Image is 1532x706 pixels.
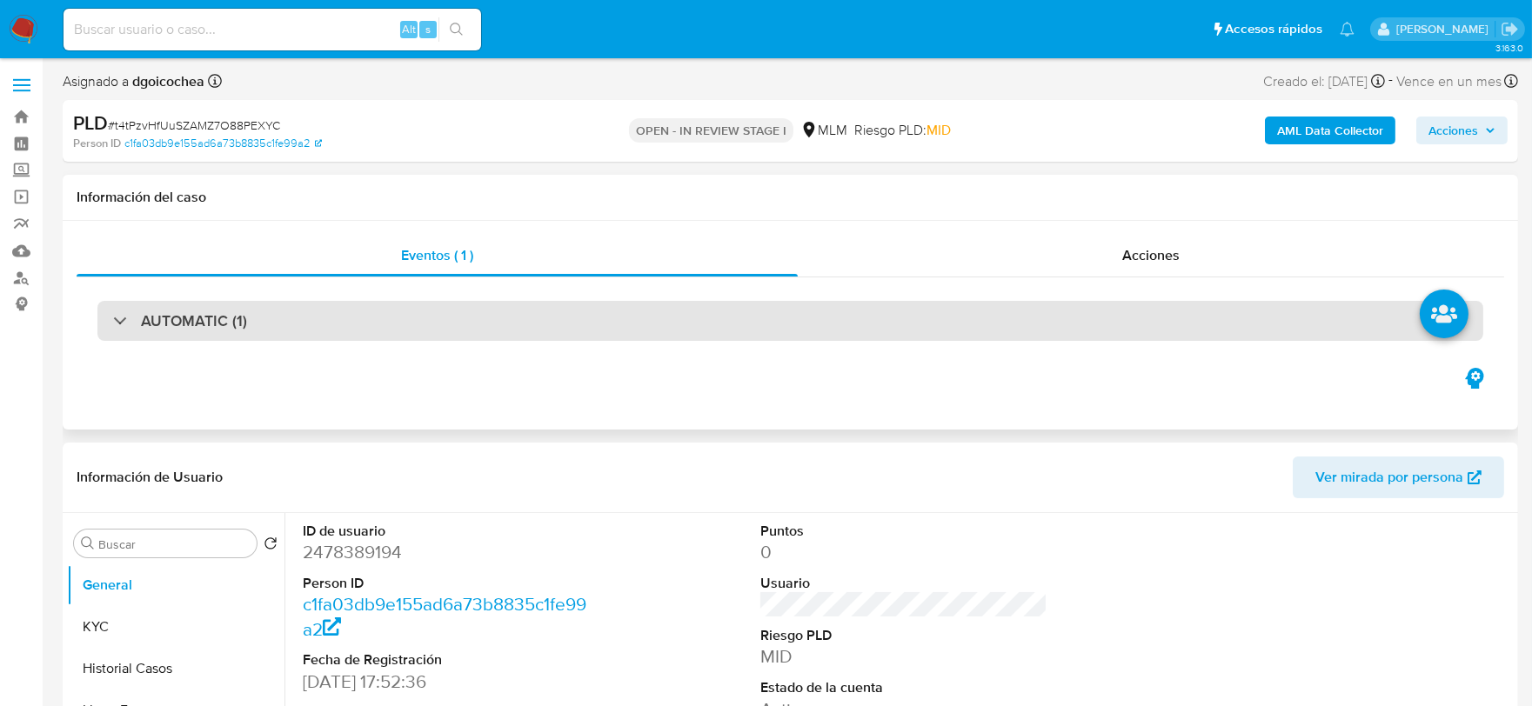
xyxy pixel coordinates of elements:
[1293,456,1504,498] button: Ver mirada por persona
[438,17,474,42] button: search-icon
[1263,70,1385,93] div: Creado el: [DATE]
[1265,117,1395,144] button: AML Data Collector
[425,21,431,37] span: s
[303,650,591,669] dt: Fecha de Registración
[1501,20,1519,38] a: Salir
[1277,117,1383,144] b: AML Data Collector
[760,644,1048,669] dd: MID
[1416,117,1508,144] button: Acciones
[264,536,278,556] button: Volver al orden por defecto
[1396,72,1502,91] span: Vence en un mes
[800,121,847,140] div: MLM
[1315,456,1463,498] span: Ver mirada por persona
[67,564,284,606] button: General
[854,121,951,140] span: Riesgo PLD:
[141,311,247,330] h3: AUTOMATIC (1)
[1225,20,1322,38] span: Accesos rápidos
[402,21,416,37] span: Alt
[303,522,591,541] dt: ID de usuario
[303,540,591,564] dd: 2478389194
[98,536,250,552] input: Buscar
[97,301,1483,341] div: AUTOMATIC (1)
[73,136,121,151] b: Person ID
[63,72,204,91] span: Asignado a
[629,118,793,143] p: OPEN - IN REVIEW STAGE I
[1388,70,1393,93] span: -
[760,540,1048,564] dd: 0
[760,574,1048,593] dt: Usuario
[303,669,591,694] dd: [DATE] 17:52:36
[1428,117,1478,144] span: Acciones
[124,136,322,151] a: c1fa03db9e155ad6a73b8835c1fe99a2
[108,117,280,134] span: # t4tPzvHfUuSZAMZ7O88PEXYC
[73,109,108,137] b: PLD
[927,120,951,140] span: MID
[303,574,591,593] dt: Person ID
[1122,245,1180,265] span: Acciones
[1340,22,1355,37] a: Notificaciones
[81,536,95,550] button: Buscar
[1396,21,1495,37] p: dalia.goicochea@mercadolibre.com.mx
[129,71,204,91] b: dgoicochea
[67,606,284,648] button: KYC
[64,18,481,41] input: Buscar usuario o caso...
[760,678,1048,697] dt: Estado de la cuenta
[401,245,473,265] span: Eventos ( 1 )
[760,626,1048,645] dt: Riesgo PLD
[760,522,1048,541] dt: Puntos
[303,591,586,641] a: c1fa03db9e155ad6a73b8835c1fe99a2
[67,648,284,689] button: Historial Casos
[77,469,223,486] h1: Información de Usuario
[77,189,1504,206] h1: Información del caso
